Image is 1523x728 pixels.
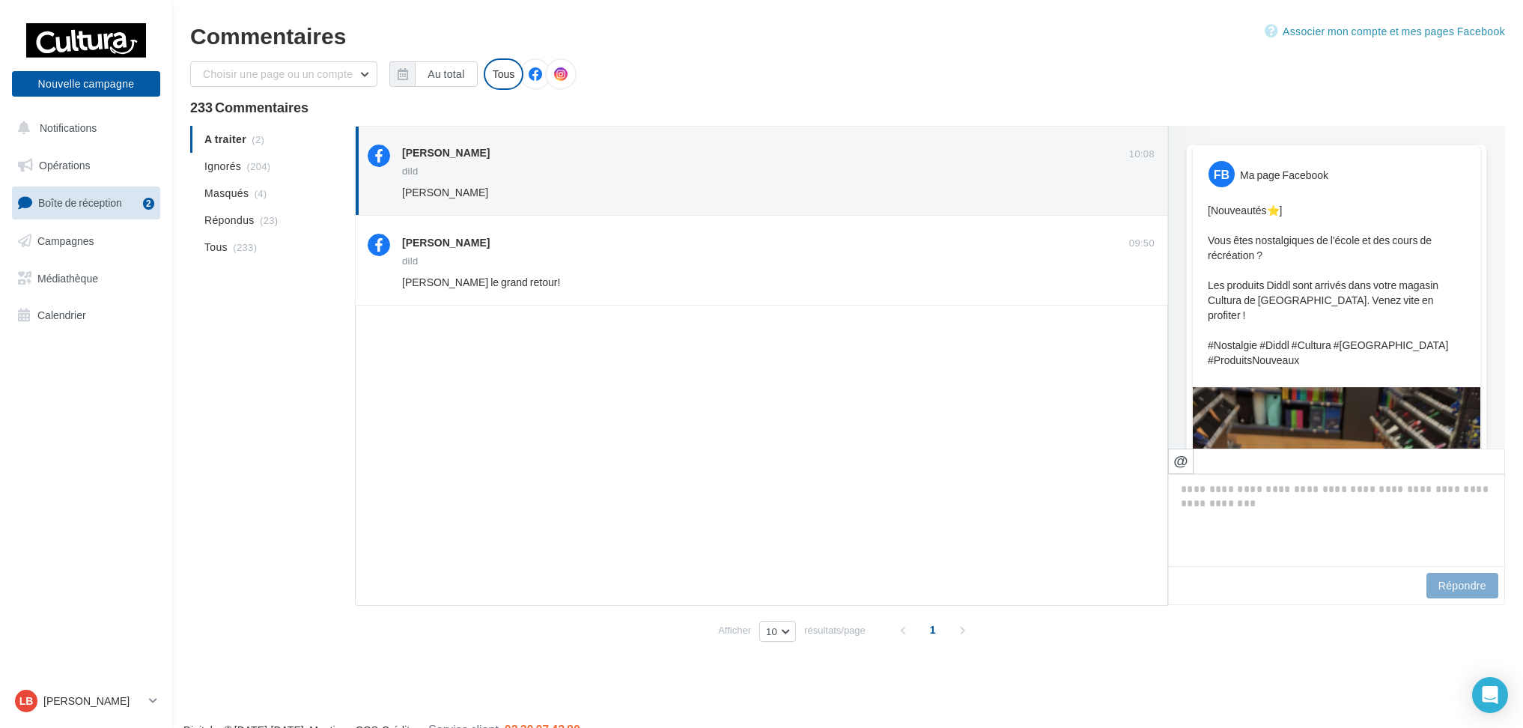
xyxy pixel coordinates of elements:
[39,159,90,172] span: Opérations
[402,166,419,176] div: dild
[1168,449,1194,474] button: @
[233,241,257,253] span: (233)
[204,159,241,174] span: Ignorés
[255,187,267,199] span: (4)
[1265,22,1505,40] a: Associer mon compte et mes pages Facebook
[389,61,477,87] button: Au total
[1173,454,1188,467] i: @
[766,625,777,637] span: 10
[402,145,490,160] div: [PERSON_NAME]
[204,186,249,201] span: Masqués
[190,24,1505,46] div: Commentaires
[204,213,255,228] span: Répondus
[9,186,163,219] a: Boîte de réception2
[203,67,353,80] span: Choisir une page ou un compte
[1240,168,1328,183] div: Ma page Facebook
[484,58,524,90] div: Tous
[37,309,86,321] span: Calendrier
[1208,203,1465,368] p: [Nouveautés⭐] Vous êtes nostalgiques de l'école et des cours de récréation ? Les produits Diddl s...
[38,196,122,209] span: Boîte de réception
[143,198,154,210] div: 2
[9,300,163,331] a: Calendrier
[37,271,98,284] span: Médiathèque
[415,61,477,87] button: Au total
[9,263,163,294] a: Médiathèque
[9,112,157,144] button: Notifications
[260,214,278,226] span: (23)
[921,618,945,642] span: 1
[40,121,97,134] span: Notifications
[804,623,866,637] span: résultats/page
[759,621,796,642] button: 10
[1129,148,1155,161] span: 10:08
[402,256,419,266] div: dild
[9,150,163,181] a: Opérations
[43,694,143,709] p: [PERSON_NAME]
[12,687,160,715] a: LB [PERSON_NAME]
[190,61,377,87] button: Choisir une page ou un compte
[1426,573,1498,598] button: Répondre
[204,240,228,255] span: Tous
[12,71,160,97] button: Nouvelle campagne
[1209,161,1235,187] div: FB
[19,694,34,709] span: LB
[247,160,271,172] span: (204)
[718,623,751,637] span: Afficher
[402,235,490,250] div: [PERSON_NAME]
[1472,677,1508,713] div: Open Intercom Messenger
[1129,237,1155,250] span: 09:50
[402,276,560,288] span: [PERSON_NAME] le grand retour!
[190,100,1505,114] div: 233 Commentaires
[37,234,94,247] span: Campagnes
[9,225,163,257] a: Campagnes
[402,186,488,198] span: [PERSON_NAME]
